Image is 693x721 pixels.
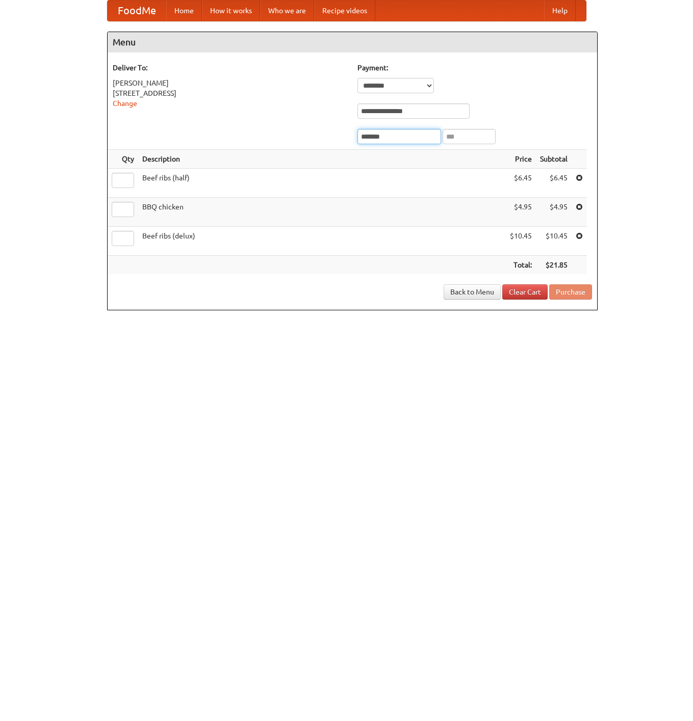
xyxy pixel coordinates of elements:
[549,284,592,300] button: Purchase
[506,198,536,227] td: $4.95
[536,198,572,227] td: $4.95
[536,256,572,275] th: $21.85
[544,1,576,21] a: Help
[113,78,347,88] div: [PERSON_NAME]
[506,150,536,169] th: Price
[202,1,260,21] a: How it works
[536,227,572,256] td: $10.45
[108,150,138,169] th: Qty
[108,32,597,52] h4: Menu
[166,1,202,21] a: Home
[260,1,314,21] a: Who we are
[108,1,166,21] a: FoodMe
[502,284,548,300] a: Clear Cart
[113,88,347,98] div: [STREET_ADDRESS]
[138,198,506,227] td: BBQ chicken
[444,284,501,300] a: Back to Menu
[138,169,506,198] td: Beef ribs (half)
[536,169,572,198] td: $6.45
[357,63,592,73] h5: Payment:
[536,150,572,169] th: Subtotal
[506,256,536,275] th: Total:
[138,150,506,169] th: Description
[314,1,375,21] a: Recipe videos
[506,169,536,198] td: $6.45
[506,227,536,256] td: $10.45
[138,227,506,256] td: Beef ribs (delux)
[113,99,137,108] a: Change
[113,63,347,73] h5: Deliver To:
